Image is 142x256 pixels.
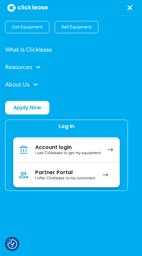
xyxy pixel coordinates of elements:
img: Clicklease logo [7,4,48,12]
div: Get Equipment [9,21,45,33]
img: Person icon [18,170,29,180]
div: Partner Portal [35,169,96,176]
a: Account loginI use Clicklease to get my equipment [13,137,120,162]
div: About Us [5,78,137,91]
div: About Us [5,82,29,87]
div: Resources [5,64,32,70]
a: Partner PortalI offer Clicklease to my customers. [13,162,120,187]
a: home [4,4,48,12]
a: What Is Clicklease [5,44,137,56]
div: Resources [5,61,137,73]
img: Revisit consent button [7,239,17,249]
img: arrow [107,148,113,152]
img: Bank icon [18,145,29,155]
button: Consent Preferences [7,239,17,249]
div: Account login [35,144,101,151]
img: arrow [103,173,108,177]
nav: Log In [13,137,120,187]
div: Log In [59,123,74,130]
div: Sell Equipment [59,21,94,33]
div: I use Clicklease to get my equipment [35,151,101,156]
div: I offer Clicklease to my customers. [35,176,96,181]
a: Apply Now [5,101,49,114]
